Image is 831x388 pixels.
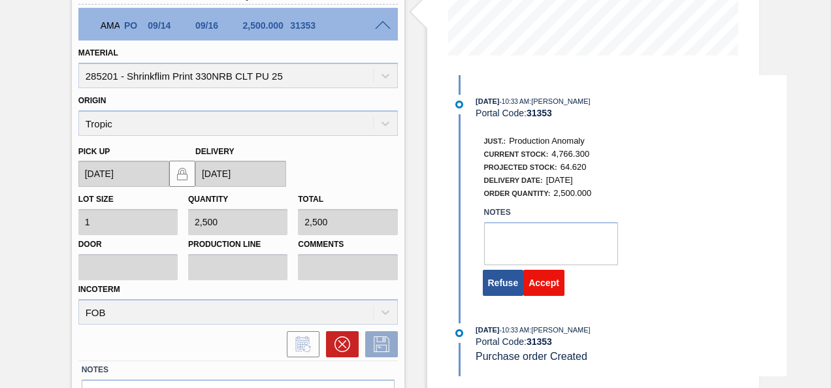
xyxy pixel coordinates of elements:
[484,189,551,197] span: Order Quantity:
[483,270,524,296] button: Refuse
[529,326,591,334] span: : [PERSON_NAME]
[78,48,118,57] label: Material
[546,175,573,185] span: [DATE]
[195,161,286,187] input: mm/dd/yyyy
[553,188,591,198] span: 2,500.000
[174,166,190,182] img: locked
[298,235,397,254] label: Comments
[527,108,552,118] strong: 31353
[78,96,106,105] label: Origin
[529,97,591,105] span: : [PERSON_NAME]
[527,336,552,347] strong: 31353
[169,161,195,187] button: locked
[78,235,178,254] label: Door
[287,20,338,31] div: 31353
[484,137,506,145] span: Just.:
[476,108,786,118] div: Portal Code:
[455,329,463,337] img: atual
[280,331,319,357] div: Inform order change
[551,149,589,159] span: 4,766.300
[101,20,116,31] p: AMA
[192,20,243,31] div: 09/16/2025
[144,20,195,31] div: 09/14/2025
[484,176,543,184] span: Delivery Date:
[78,161,169,187] input: mm/dd/yyyy
[484,163,557,171] span: Projected Stock:
[188,195,228,204] label: Quantity
[97,11,120,40] div: Awaiting Manager Approval
[561,162,587,172] span: 64.620
[500,327,530,334] span: - 10:33 AM
[359,331,398,357] div: Save Order
[509,136,585,146] span: Production Anomaly
[240,20,291,31] div: 2,500.000
[195,147,235,156] label: Delivery
[484,150,549,158] span: Current Stock:
[82,361,395,380] label: Notes
[476,97,499,105] span: [DATE]
[78,285,120,294] label: Incoterm
[319,331,359,357] div: Cancel Order
[500,98,530,105] span: - 10:33 AM
[298,195,323,204] label: Total
[455,101,463,108] img: atual
[188,235,287,254] label: Production Line
[78,195,114,204] label: Lot size
[476,336,786,347] div: Portal Code:
[78,147,110,156] label: Pick up
[476,351,587,362] span: Purchase order Created
[476,326,499,334] span: [DATE]
[121,20,143,31] div: Purchase order
[484,203,618,222] label: Notes
[523,270,564,296] button: Accept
